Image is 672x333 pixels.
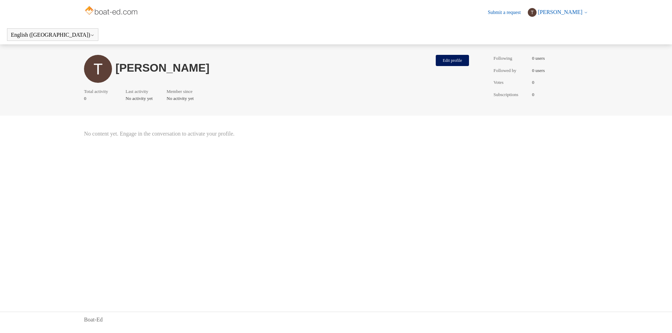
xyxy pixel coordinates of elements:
span: No activity yet [126,95,153,102]
span: No activity yet [167,95,196,102]
img: Boat-Ed Help Center home page [84,4,140,18]
span: Votes [493,79,528,86]
a: Boat-Ed [84,316,103,324]
span: [PERSON_NAME] [538,9,582,15]
span: 0 [532,79,534,86]
span: No content yet. Engage in the conversation to activate your profile. [84,130,472,138]
span: Following [493,55,528,62]
div: Live chat [649,310,667,328]
span: Total activity [84,88,108,95]
button: English ([GEOGRAPHIC_DATA]) [11,32,94,38]
span: 0 users [532,55,545,62]
span: 0 users [532,67,545,74]
span: Last activity [126,88,149,95]
span: 0 [84,95,112,102]
span: Followed by [493,67,528,74]
a: Submit a request [488,9,528,16]
span: 0 [532,91,534,98]
span: Member since [167,88,192,95]
span: Subscriptions [493,91,528,98]
button: [PERSON_NAME] [528,8,588,17]
h1: [PERSON_NAME] [115,64,432,72]
button: Edit profile [436,55,469,66]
